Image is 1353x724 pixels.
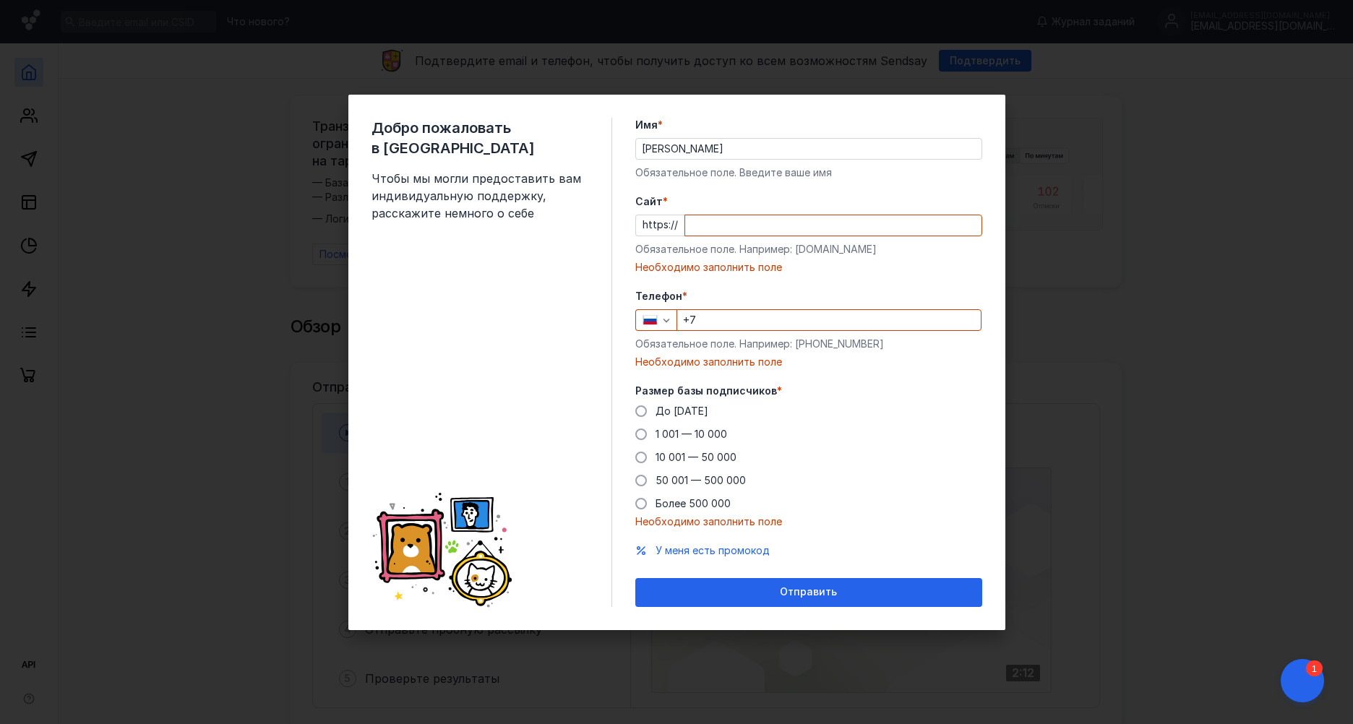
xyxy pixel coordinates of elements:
[635,165,982,180] div: Обязательное поле. Введите ваше имя
[635,242,982,257] div: Обязательное поле. Например: [DOMAIN_NAME]
[635,578,982,607] button: Отправить
[656,543,770,558] button: У меня есть промокод
[635,289,682,303] span: Телефон
[656,474,746,486] span: 50 001 — 500 000
[33,9,49,25] div: 1
[656,497,731,509] span: Более 500 000
[635,194,663,209] span: Cайт
[656,405,708,417] span: До [DATE]
[635,384,777,398] span: Размер базы подписчиков
[635,337,982,351] div: Обязательное поле. Например: [PHONE_NUMBER]
[371,170,588,222] span: Чтобы мы могли предоставить вам индивидуальную поддержку, расскажите немного о себе
[656,451,736,463] span: 10 001 — 50 000
[635,355,982,369] div: Необходимо заполнить поле
[635,514,982,529] div: Необходимо заполнить поле
[780,586,837,598] span: Отправить
[371,118,588,158] span: Добро пожаловать в [GEOGRAPHIC_DATA]
[635,260,982,275] div: Необходимо заполнить поле
[635,118,658,132] span: Имя
[656,428,727,440] span: 1 001 — 10 000
[656,544,770,556] span: У меня есть промокод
